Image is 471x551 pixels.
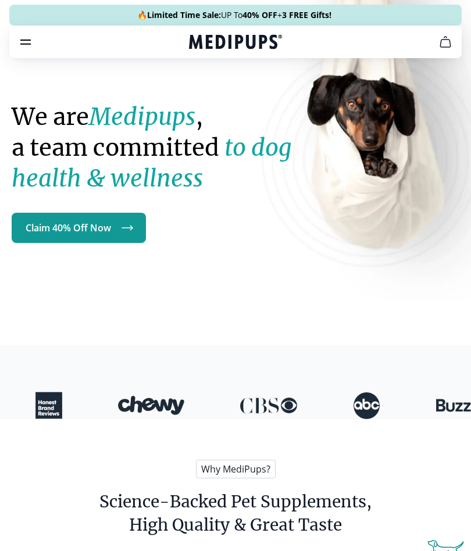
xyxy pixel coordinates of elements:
[12,213,146,243] a: Claim 40% Off Now
[99,490,372,536] h2: Science-Backed Pet Supplements, High Quality & Great Taste
[137,9,331,21] span: 🔥 UP To +
[12,102,344,194] h1: We are , a team committed
[89,102,195,131] strong: Medipups
[189,33,282,53] a: Medipups
[196,460,276,478] span: Why MediPups?
[431,28,459,56] button: cart
[19,35,33,49] button: burger-menu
